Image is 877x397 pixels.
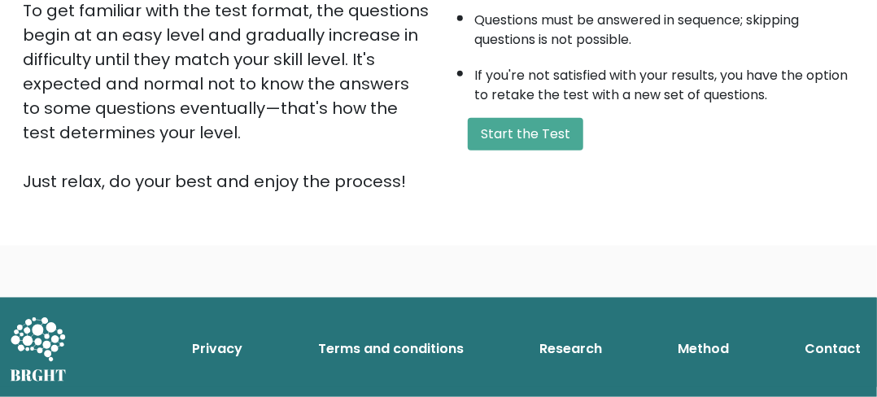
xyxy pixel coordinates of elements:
[468,118,583,151] button: Start the Test
[533,333,609,365] a: Research
[671,333,735,365] a: Method
[474,58,854,105] li: If you're not satisfied with your results, you have the option to retake the test with a new set ...
[312,333,470,365] a: Terms and conditions
[185,333,249,365] a: Privacy
[798,333,867,365] a: Contact
[474,2,854,50] li: Questions must be answered in sequence; skipping questions is not possible.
